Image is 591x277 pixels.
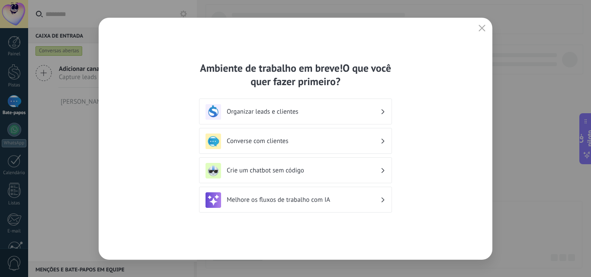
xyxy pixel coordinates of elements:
font: O que você quer fazer primeiro? [251,61,391,88]
font: Melhore os fluxos de trabalho com IA [227,196,330,204]
font: Crie um chatbot sem código [227,166,304,175]
font: Ambiente de trabalho em breve! [200,61,343,75]
font: Converse com clientes [227,137,289,145]
font: Organizar leads e clientes [227,108,299,116]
